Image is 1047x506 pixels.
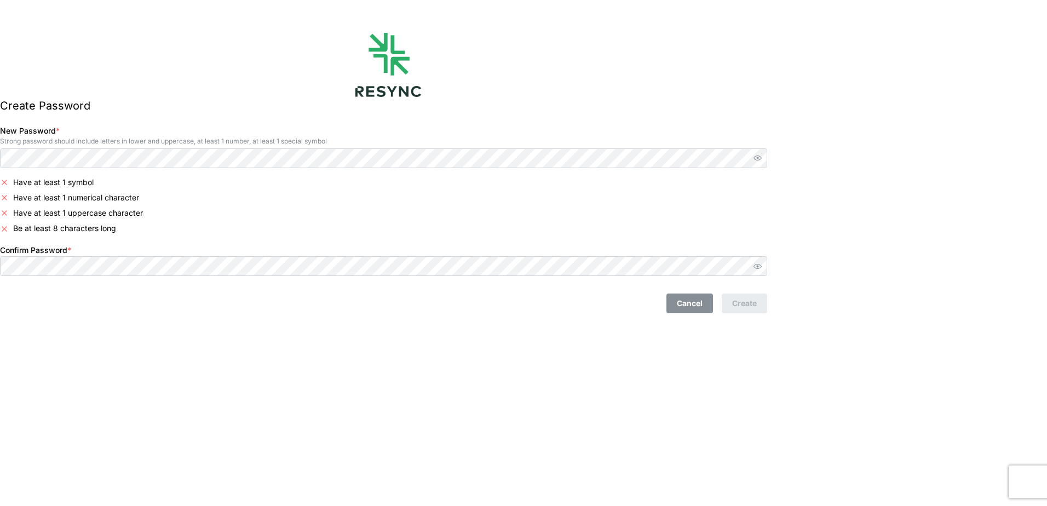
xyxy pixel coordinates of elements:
[732,294,757,313] span: Create
[677,294,703,313] span: Cancel
[13,177,94,188] p: Have at least 1 symbol
[355,33,421,97] img: logo
[13,208,143,219] p: Have at least 1 uppercase character
[666,294,713,313] button: Cancel
[13,223,116,234] p: Be at least 8 characters long
[13,192,139,203] p: Have at least 1 numerical character
[722,294,767,313] button: Create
